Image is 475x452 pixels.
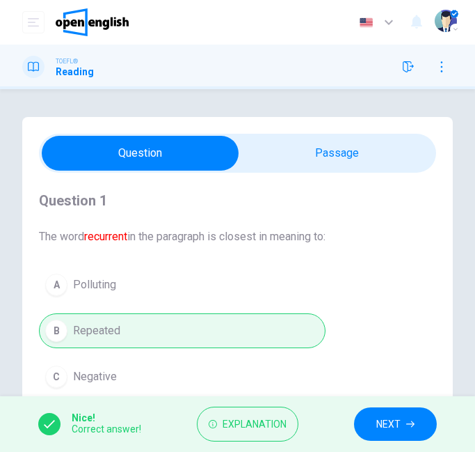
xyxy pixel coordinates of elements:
[39,189,325,212] h4: Question 1
[56,56,78,66] span: TOEFL®
[223,416,287,433] span: Explanation
[39,228,325,245] span: The word in the paragraph is closest in meaning to:
[22,11,45,33] button: open mobile menu
[357,17,375,28] img: en
[72,424,141,435] span: Correct answer!
[354,407,437,442] button: NEXT
[56,66,94,77] h1: Reading
[56,8,129,36] img: OpenEnglish logo
[435,10,457,32] img: Profile picture
[72,413,141,424] span: Nice!
[84,230,127,243] font: recurrent
[197,407,298,442] button: Explanation
[376,416,401,433] span: NEXT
